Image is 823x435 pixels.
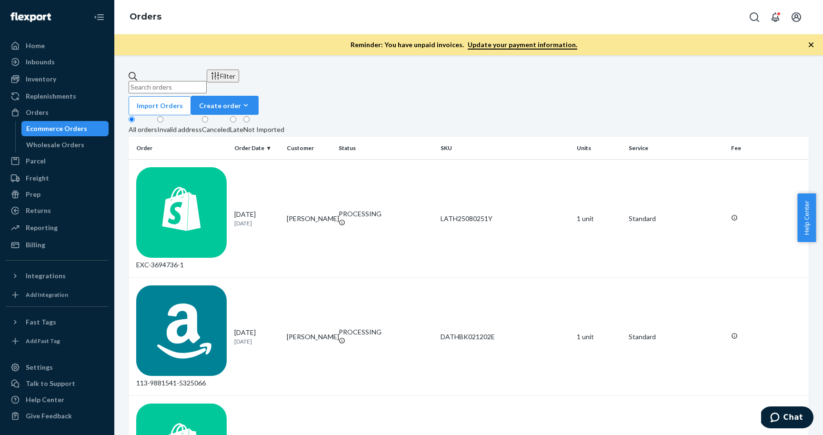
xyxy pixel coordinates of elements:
a: Orders [130,11,161,22]
th: Fee [727,137,809,160]
button: Integrations [6,268,109,283]
div: 113-9881541-5325066 [136,285,227,388]
div: Canceled [202,125,230,134]
div: Reporting [26,223,58,233]
div: Settings [26,363,53,372]
div: DATHBK021202E [441,332,569,342]
div: Add Fast Tag [26,337,60,345]
a: Add Integration [6,287,109,303]
td: 1 unit [573,278,625,396]
button: Open account menu [787,8,806,27]
div: Help Center [26,395,64,405]
div: Freight [26,173,49,183]
div: Not Imported [243,125,284,134]
div: Wholesale Orders [26,140,84,150]
div: Invalid address [157,125,202,134]
p: [DATE] [234,337,279,345]
div: Fast Tags [26,317,56,327]
a: Ecommerce Orders [21,121,109,136]
div: Give Feedback [26,411,72,421]
div: Orders [26,108,49,117]
div: LATH25080251Y [441,214,569,223]
a: Parcel [6,153,109,169]
div: EXC-3694736-1 [136,167,227,270]
a: Settings [6,360,109,375]
button: Create order [191,96,259,115]
th: Status [335,137,437,160]
td: [PERSON_NAME] [283,278,335,396]
td: [PERSON_NAME] [283,160,335,278]
a: Wholesale Orders [21,137,109,152]
div: Integrations [26,271,66,281]
p: Reminder: You have unpaid invoices. [351,40,577,50]
a: Freight [6,171,109,186]
a: Prep [6,187,109,202]
div: Billing [26,240,45,250]
th: Service [625,137,727,160]
div: [DATE] [234,210,279,227]
div: Parcel [26,156,46,166]
td: 1 unit [573,160,625,278]
button: Help Center [797,193,816,242]
div: Add Integration [26,291,68,299]
div: Ecommerce Orders [26,124,87,133]
a: Orders [6,105,109,120]
button: Talk to Support [6,376,109,391]
div: Replenishments [26,91,76,101]
button: Import Orders [129,96,191,115]
p: Standard [629,214,723,223]
img: Flexport logo [10,12,51,22]
iframe: Opens a widget where you can chat to one of our agents [761,406,813,430]
div: PROCESSING [339,209,433,219]
div: [DATE] [234,328,279,345]
th: Order [129,137,231,160]
div: Late [230,125,243,134]
div: Create order [199,101,251,111]
th: Order Date [231,137,282,160]
a: Returns [6,203,109,218]
a: Home [6,38,109,53]
div: Talk to Support [26,379,75,388]
div: Returns [26,206,51,215]
div: Prep [26,190,40,199]
div: PROCESSING [339,327,433,337]
a: Help Center [6,392,109,407]
p: [DATE] [234,219,279,227]
p: Standard [629,332,723,342]
input: Late [230,116,236,122]
button: Filter [207,70,239,82]
input: Search orders [129,81,207,93]
button: Give Feedback [6,408,109,424]
input: Not Imported [243,116,250,122]
div: Home [26,41,45,51]
th: Units [573,137,625,160]
a: Billing [6,237,109,253]
div: Inbounds [26,57,55,67]
input: Invalid address [157,116,163,122]
th: SKU [437,137,573,160]
div: Inventory [26,74,56,84]
input: Canceled [202,116,208,122]
button: Open Search Box [745,8,764,27]
button: Close Navigation [90,8,109,27]
a: Inbounds [6,54,109,70]
ol: breadcrumbs [122,3,169,31]
a: Update your payment information. [468,40,577,50]
div: Customer [287,144,331,152]
button: Open notifications [766,8,785,27]
div: All orders [129,125,157,134]
input: All orders [129,116,135,122]
a: Reporting [6,220,109,235]
div: Filter [211,71,235,81]
a: Add Fast Tag [6,334,109,349]
a: Inventory [6,71,109,87]
a: Replenishments [6,89,109,104]
button: Fast Tags [6,314,109,330]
